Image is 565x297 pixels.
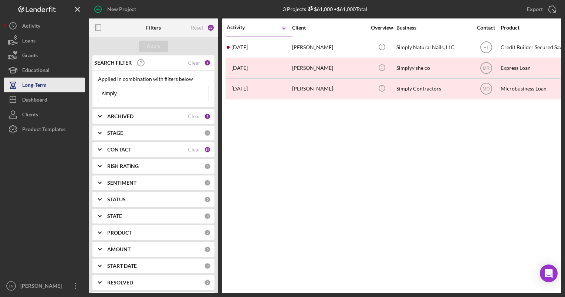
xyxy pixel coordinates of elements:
[191,25,203,31] div: Reset
[4,18,85,33] button: Activity
[107,180,136,186] b: SENTIMENT
[396,79,470,99] div: Simply Contractors
[396,38,470,57] div: Simply Natural Nails, LLC
[527,2,543,17] div: Export
[4,48,85,63] button: Grants
[306,6,333,12] div: $61,000
[472,25,500,31] div: Contact
[292,25,366,31] div: Client
[107,280,133,286] b: RESOLVED
[4,33,85,48] button: Loans
[207,24,214,31] div: 22
[188,60,200,66] div: Clear
[204,196,211,203] div: 0
[368,25,396,31] div: Overview
[22,122,65,139] div: Product Templates
[204,279,211,286] div: 0
[107,113,133,119] b: ARCHIVED
[231,44,248,50] time: 2025-09-09 19:20
[227,24,259,30] div: Activity
[94,60,132,66] b: SEARCH FILTER
[4,63,85,78] button: Educational
[283,6,367,12] div: 3 Projects • $61,000 Total
[204,146,211,153] div: 19
[107,197,126,202] b: STATUS
[292,58,366,78] div: [PERSON_NAME]
[292,79,366,99] div: [PERSON_NAME]
[107,147,131,153] b: CONTACT
[107,230,132,236] b: PRODUCT
[231,65,248,71] time: 2024-08-08 05:57
[107,2,136,17] div: New Project
[107,130,123,136] b: STAGE
[483,66,490,71] text: MR
[188,113,200,119] div: Clear
[483,86,490,92] text: MO
[204,180,211,186] div: 0
[231,86,248,92] time: 2024-03-23 20:07
[22,48,38,65] div: Grants
[396,58,470,78] div: Simplyy she co
[22,18,40,35] div: Activity
[107,246,131,252] b: AMOUNT
[89,2,143,17] button: New Project
[98,76,209,82] div: Applied in combination with filters below
[22,107,38,124] div: Clients
[4,279,85,293] button: LN[PERSON_NAME]
[204,163,211,170] div: 0
[4,78,85,92] button: Long-Term
[22,63,50,79] div: Educational
[204,213,211,219] div: 0
[22,92,47,109] div: Dashboard
[147,41,160,52] div: Apply
[18,279,67,295] div: [PERSON_NAME]
[139,41,168,52] button: Apply
[22,33,35,50] div: Loans
[146,25,161,31] b: Filters
[204,59,211,66] div: 1
[396,25,470,31] div: Business
[483,45,489,50] text: ET
[22,78,47,94] div: Long-Term
[204,113,211,120] div: 2
[292,38,366,57] div: [PERSON_NAME]
[204,263,211,269] div: 0
[540,264,558,282] div: Open Intercom Messenger
[204,246,211,253] div: 0
[204,130,211,136] div: 0
[4,92,85,107] button: Dashboard
[107,163,139,169] b: RISK RATING
[520,2,561,17] button: Export
[4,107,85,122] button: Clients
[4,122,85,137] button: Product Templates
[9,284,13,288] text: LN
[107,263,137,269] b: START DATE
[107,213,122,219] b: STATE
[204,229,211,236] div: 0
[188,147,200,153] div: Clear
